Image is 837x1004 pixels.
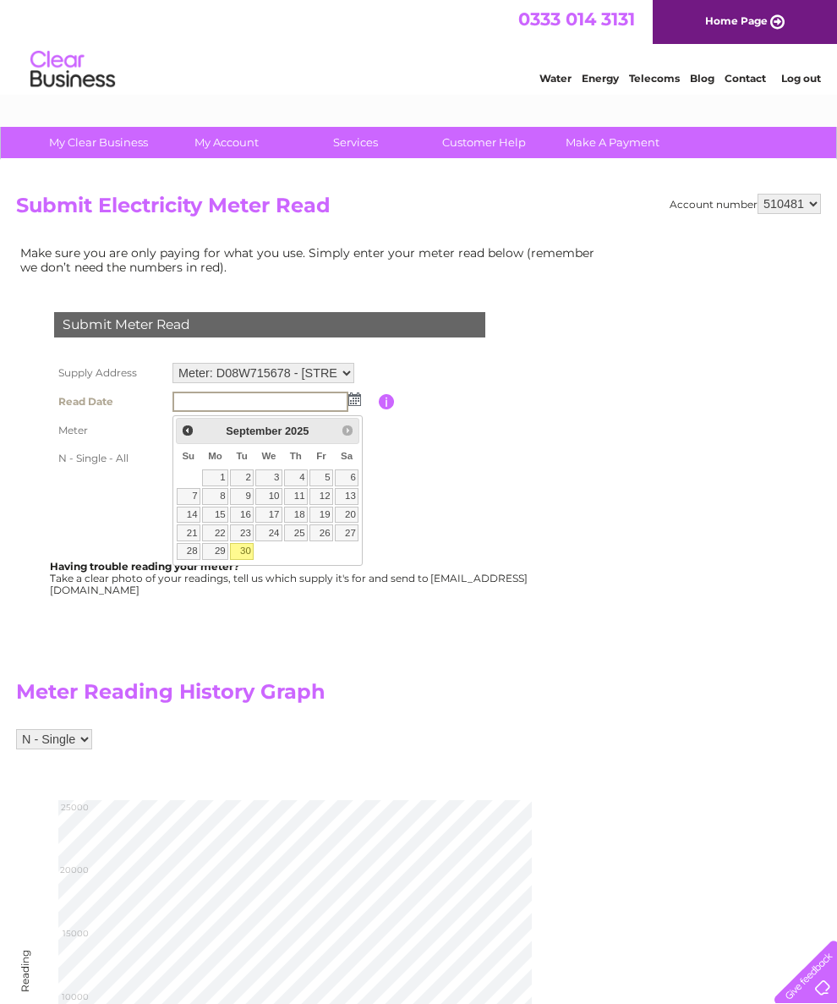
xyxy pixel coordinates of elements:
[230,507,254,524] a: 16
[230,488,254,505] a: 9
[316,451,326,461] span: Friday
[414,127,554,158] a: Customer Help
[284,507,308,524] a: 18
[309,507,333,524] a: 19
[177,524,200,541] a: 21
[335,488,358,505] a: 13
[286,127,425,158] a: Services
[341,451,353,461] span: Saturday
[226,425,282,437] span: September
[255,488,282,505] a: 10
[284,469,308,486] a: 4
[518,8,635,30] a: 0333 014 3131
[284,488,308,505] a: 11
[255,524,282,541] a: 24
[182,451,194,461] span: Sunday
[539,72,572,85] a: Water
[284,524,308,541] a: 25
[348,392,361,406] img: ...
[236,451,247,461] span: Tuesday
[202,488,228,505] a: 8
[202,543,228,560] a: 29
[285,425,309,437] span: 2025
[690,72,714,85] a: Blog
[255,469,282,486] a: 3
[335,507,358,524] a: 20
[309,524,333,541] a: 26
[19,974,31,992] div: Reading
[670,194,821,214] div: Account number
[181,424,194,437] span: Prev
[781,72,821,85] a: Log out
[230,524,254,541] a: 23
[157,127,297,158] a: My Account
[177,488,200,505] a: 7
[29,127,168,158] a: My Clear Business
[30,44,116,96] img: logo.png
[50,560,239,573] b: Having trouble reading your meter?
[178,420,198,440] a: Prev
[50,359,168,387] th: Supply Address
[168,472,379,504] td: Are you sure the read you have entered is correct?
[177,507,200,524] a: 14
[50,387,168,416] th: Read Date
[230,543,254,560] a: 30
[379,394,395,409] input: Information
[309,488,333,505] a: 12
[54,312,485,337] div: Submit Meter Read
[335,524,358,541] a: 27
[230,469,254,486] a: 2
[208,451,222,461] span: Monday
[20,9,819,82] div: Clear Business is a trading name of Verastar Limited (registered in [GEOGRAPHIC_DATA] No. 3667643...
[50,445,168,472] th: N - Single - All
[309,469,333,486] a: 5
[261,451,276,461] span: Wednesday
[543,127,682,158] a: Make A Payment
[16,242,608,277] td: Make sure you are only paying for what you use. Simply enter your meter read below (remember we d...
[177,543,200,560] a: 28
[202,524,228,541] a: 22
[335,469,358,486] a: 6
[290,451,302,461] span: Thursday
[202,469,228,486] a: 1
[16,194,821,226] h2: Submit Electricity Meter Read
[629,72,680,85] a: Telecoms
[725,72,766,85] a: Contact
[16,680,608,712] h2: Meter Reading History Graph
[202,507,228,524] a: 15
[582,72,619,85] a: Energy
[50,416,168,445] th: Meter
[50,561,530,595] div: Take a clear photo of your readings, tell us which supply it's for and send to [EMAIL_ADDRESS][DO...
[255,507,282,524] a: 17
